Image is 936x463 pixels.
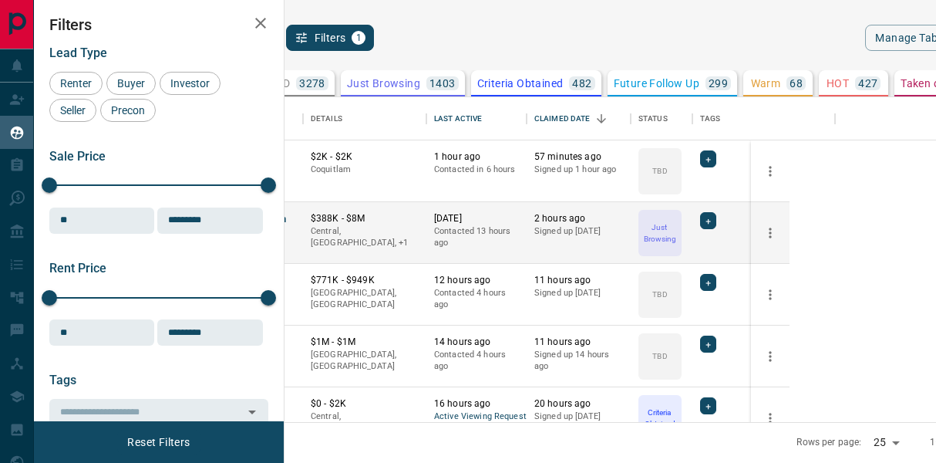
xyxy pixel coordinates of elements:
p: 11 hours ago [534,274,623,287]
p: 1 hour ago [434,150,519,164]
p: 299 [709,78,728,89]
button: more [759,283,782,306]
div: + [700,274,716,291]
p: Vancouver [311,225,419,249]
p: $2K - $2K [311,150,419,164]
button: Reset Filters [117,429,200,455]
div: Investor [160,72,221,95]
p: Contacted 4 hours ago [434,349,519,373]
div: Status [631,97,692,140]
div: Details [303,97,426,140]
p: TBD [652,289,667,300]
div: Claimed Date [534,97,591,140]
span: + [705,275,711,290]
div: Tags [692,97,835,140]
p: Just Browsing [347,78,420,89]
span: + [705,336,711,352]
p: Contacted in 6 hours [434,164,519,176]
p: Signed up 1 hour ago [534,164,623,176]
div: Name [195,97,303,140]
p: Coquitlam [311,164,419,176]
span: + [705,151,711,167]
p: Rows per page: [796,436,861,449]
p: 3278 [299,78,325,89]
button: Sort [591,108,612,130]
p: 14 hours ago [434,336,519,349]
p: Signed up [DATE] [534,411,623,423]
button: more [759,160,782,183]
p: Just Browsing [640,221,680,245]
div: Renter [49,72,103,95]
button: more [759,407,782,430]
p: [GEOGRAPHIC_DATA], [GEOGRAPHIC_DATA] [311,287,419,311]
div: + [700,397,716,414]
span: Renter [55,77,97,90]
button: Filters1 [286,25,375,51]
button: more [759,345,782,368]
p: TBD [652,165,667,177]
p: 20 hours ago [534,397,623,411]
span: Precon [106,104,150,117]
p: 427 [858,78,877,89]
p: Contacted 13 hours ago [434,225,519,249]
button: Open [241,401,263,423]
p: 2 hours ago [534,212,623,225]
p: 57 minutes ago [534,150,623,164]
p: Criteria Obtained [640,407,680,430]
div: + [700,150,716,167]
h2: Filters [49,15,268,34]
p: Signed up [DATE] [534,287,623,299]
span: + [705,213,711,228]
div: Details [311,97,342,140]
p: $1M - $1M [311,336,419,349]
div: Seller [49,99,96,122]
span: Lead Type [49,46,107,60]
p: Vancouver [311,411,419,434]
p: 68 [790,78,803,89]
p: Warm [751,78,781,89]
p: 12 hours ago [434,274,519,287]
span: + [705,398,711,414]
button: more [759,221,782,245]
div: + [700,212,716,229]
p: Signed up 14 hours ago [534,349,623,373]
div: Precon [100,99,156,122]
p: HOT [827,78,849,89]
p: Signed up [DATE] [534,225,623,238]
div: 25 [867,431,904,454]
p: [GEOGRAPHIC_DATA], [GEOGRAPHIC_DATA] [311,349,419,373]
div: Last Active [434,97,482,140]
p: $388K - $8M [311,212,419,225]
p: $771K - $949K [311,274,419,287]
div: Tags [700,97,721,140]
p: 1403 [429,78,456,89]
p: Criteria Obtained [477,78,564,89]
p: $0 - $2K [311,397,419,411]
span: Tags [49,373,76,387]
span: Sale Price [49,149,106,164]
p: 16 hours ago [434,397,519,411]
span: 1 [353,32,364,43]
span: Active Viewing Request [434,411,519,424]
span: Seller [55,104,91,117]
p: 482 [572,78,591,89]
p: [DATE] [434,212,519,225]
div: + [700,336,716,353]
p: Contacted 4 hours ago [434,287,519,311]
p: TBD [652,350,667,362]
div: Buyer [106,72,156,95]
p: 11 hours ago [534,336,623,349]
span: Buyer [112,77,150,90]
span: Investor [165,77,215,90]
div: Claimed Date [527,97,631,140]
div: Last Active [426,97,527,140]
div: Status [638,97,668,140]
p: Future Follow Up [614,78,699,89]
span: Rent Price [49,261,106,275]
